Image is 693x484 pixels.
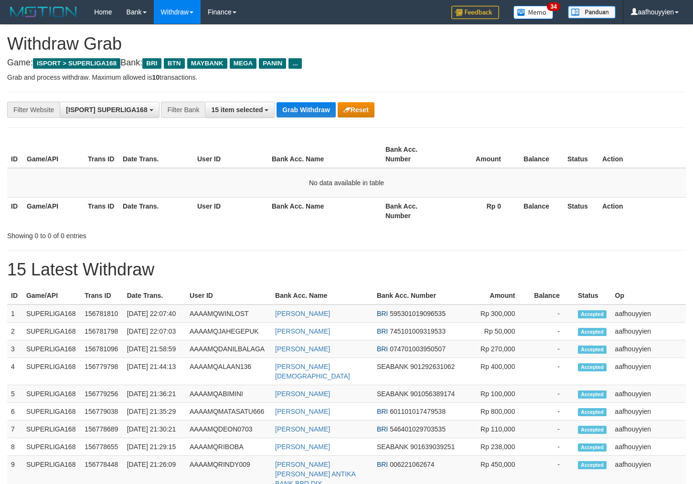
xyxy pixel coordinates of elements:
td: SUPERLIGA168 [22,305,81,323]
th: Status [564,141,598,168]
span: BRI [377,345,388,353]
th: ID [7,197,23,224]
th: ID [7,287,22,305]
td: [DATE] 22:07:03 [123,323,186,340]
span: BRI [377,310,388,317]
td: [DATE] 21:35:29 [123,403,186,421]
span: SEABANK [377,443,408,451]
th: Status [574,287,611,305]
span: Copy 601101017479538 to clipboard [390,408,446,415]
span: BTN [164,58,185,69]
h1: Withdraw Grab [7,34,686,53]
td: No data available in table [7,168,686,198]
th: Rp 0 [443,197,515,224]
td: [DATE] 21:44:13 [123,358,186,385]
th: Trans ID [84,197,119,224]
span: Accepted [578,328,607,336]
td: - [529,403,574,421]
span: MAYBANK [187,58,227,69]
th: Bank Acc. Number [382,141,443,168]
td: AAAAMQABIMINI [186,385,271,403]
img: Feedback.jpg [451,6,499,19]
td: Rp 100,000 [465,385,530,403]
td: Rp 270,000 [465,340,530,358]
td: SUPERLIGA168 [22,421,81,438]
td: 4 [7,358,22,385]
th: Date Trans. [119,141,193,168]
td: [DATE] 21:29:15 [123,438,186,456]
th: User ID [186,287,271,305]
td: AAAAMQDEON0703 [186,421,271,438]
span: 34 [547,2,560,11]
th: User ID [193,141,268,168]
td: aafhouyyien [611,421,686,438]
td: SUPERLIGA168 [22,358,81,385]
strong: 10 [152,74,160,81]
td: AAAAMQDANILBALAGA [186,340,271,358]
td: 5 [7,385,22,403]
span: PANIN [259,58,286,69]
p: Grab and process withdraw. Maximum allowed is transactions. [7,73,686,82]
th: Date Trans. [119,197,193,224]
h1: 15 Latest Withdraw [7,260,686,279]
td: [DATE] 21:58:59 [123,340,186,358]
a: [PERSON_NAME] [275,443,330,451]
td: [DATE] 21:30:21 [123,421,186,438]
span: BRI [142,58,161,69]
td: SUPERLIGA168 [22,438,81,456]
span: Accepted [578,346,607,354]
th: Status [564,197,598,224]
span: MEGA [230,58,257,69]
td: SUPERLIGA168 [22,385,81,403]
th: Game/API [23,141,84,168]
span: Copy 595301019096535 to clipboard [390,310,446,317]
th: ID [7,141,23,168]
td: AAAAMQRIBOBA [186,438,271,456]
th: Action [598,197,686,224]
td: 156778689 [81,421,123,438]
td: Rp 800,000 [465,403,530,421]
td: 156779038 [81,403,123,421]
img: panduan.png [568,6,616,19]
a: [PERSON_NAME] [275,408,330,415]
td: 156778655 [81,438,123,456]
span: Accepted [578,390,607,399]
td: aafhouyyien [611,305,686,323]
span: [ISPORT] SUPERLIGA168 [66,106,147,114]
span: ISPORT > SUPERLIGA168 [33,58,120,69]
td: aafhouyyien [611,323,686,340]
td: 156779256 [81,385,123,403]
td: [DATE] 21:36:21 [123,385,186,403]
td: - [529,305,574,323]
th: Action [598,141,686,168]
span: BRI [377,408,388,415]
td: 156779798 [81,358,123,385]
th: Amount [465,287,530,305]
td: 2 [7,323,22,340]
td: aafhouyyien [611,403,686,421]
div: Filter Website [7,102,60,118]
td: AAAAMQJAHEGEPUK [186,323,271,340]
td: Rp 50,000 [465,323,530,340]
th: Bank Acc. Name [268,141,382,168]
a: [PERSON_NAME] [275,327,330,335]
td: AAAAMQMATASATU666 [186,403,271,421]
th: Game/API [23,197,84,224]
td: aafhouyyien [611,340,686,358]
span: BRI [377,327,388,335]
span: Copy 074701003950507 to clipboard [390,345,446,353]
span: Copy 006221062674 to clipboard [390,461,434,468]
td: 1 [7,305,22,323]
span: Copy 901056389174 to clipboard [410,390,455,398]
td: - [529,340,574,358]
td: Rp 400,000 [465,358,530,385]
span: Copy 901292631062 to clipboard [410,363,455,370]
td: 156781798 [81,323,123,340]
td: - [529,323,574,340]
span: BRI [377,425,388,433]
td: Rp 110,000 [465,421,530,438]
td: aafhouyyien [611,385,686,403]
td: SUPERLIGA168 [22,323,81,340]
td: SUPERLIGA168 [22,403,81,421]
th: Op [611,287,686,305]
